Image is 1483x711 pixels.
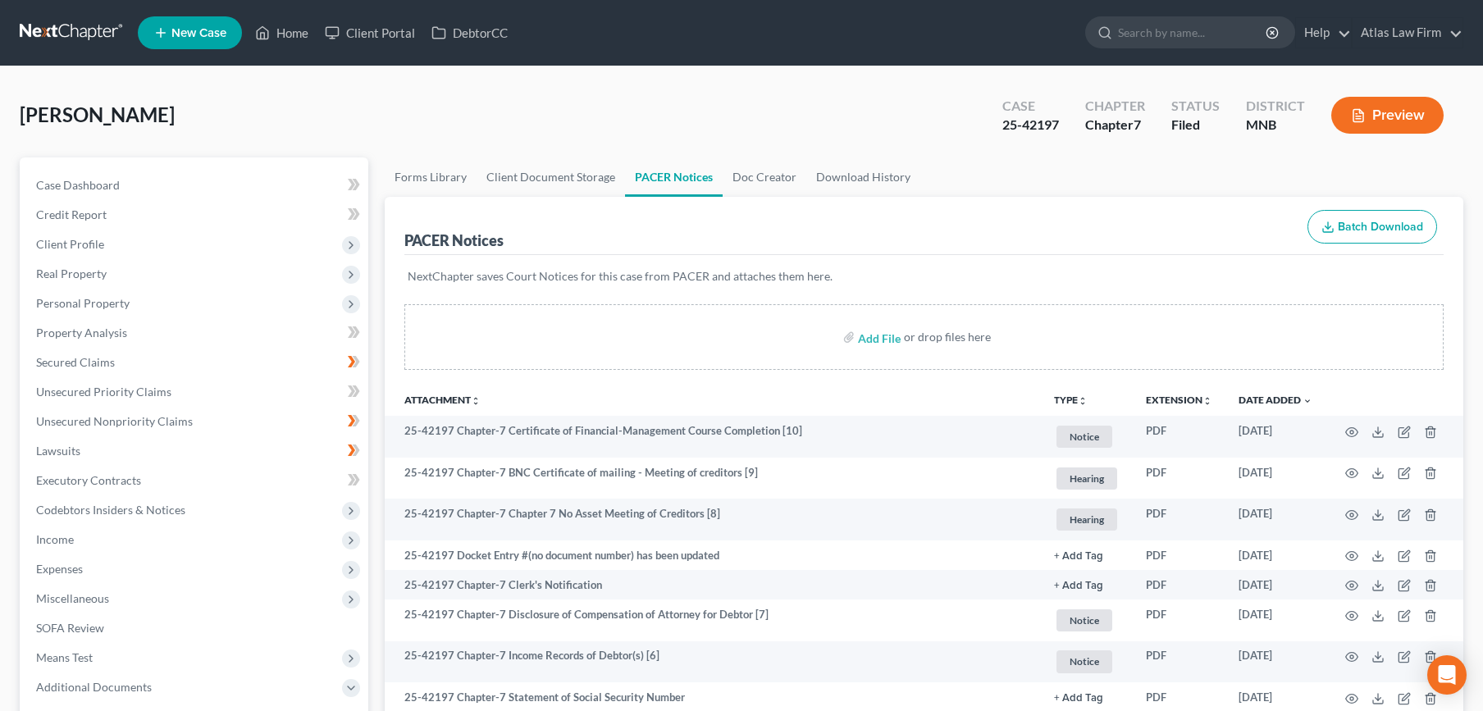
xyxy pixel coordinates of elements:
[36,385,171,399] span: Unsecured Priority Claims
[36,326,127,340] span: Property Analysis
[23,200,368,230] a: Credit Report
[1056,426,1112,448] span: Notice
[23,466,368,495] a: Executory Contracts
[171,27,226,39] span: New Case
[385,641,1041,683] td: 25-42197 Chapter-7 Income Records of Debtor(s) [6]
[1307,210,1437,244] button: Batch Download
[1225,416,1326,458] td: [DATE]
[36,473,141,487] span: Executory Contracts
[23,171,368,200] a: Case Dashboard
[408,268,1440,285] p: NextChapter saves Court Notices for this case from PACER and attaches them here.
[1133,540,1225,570] td: PDF
[423,18,516,48] a: DebtorCC
[1353,18,1462,48] a: Atlas Law Firm
[1133,641,1225,683] td: PDF
[385,499,1041,540] td: 25-42197 Chapter-7 Chapter 7 No Asset Meeting of Creditors [8]
[36,207,107,221] span: Credit Report
[1056,650,1112,672] span: Notice
[471,396,481,406] i: unfold_more
[1225,641,1326,683] td: [DATE]
[404,230,504,250] div: PACER Notices
[1133,570,1225,599] td: PDF
[723,157,806,197] a: Doc Creator
[1118,17,1268,48] input: Search by name...
[385,157,477,197] a: Forms Library
[1133,458,1225,499] td: PDF
[1054,607,1120,634] a: Notice
[1054,395,1088,406] button: TYPEunfold_more
[385,458,1041,499] td: 25-42197 Chapter-7 BNC Certificate of mailing - Meeting of creditors [9]
[23,377,368,407] a: Unsecured Priority Claims
[1303,396,1312,406] i: expand_more
[36,178,120,192] span: Case Dashboard
[1331,97,1444,134] button: Preview
[1054,690,1120,705] a: + Add Tag
[1056,609,1112,631] span: Notice
[1054,551,1103,562] button: + Add Tag
[23,318,368,348] a: Property Analysis
[1054,693,1103,704] button: + Add Tag
[1054,548,1120,563] a: + Add Tag
[36,532,74,546] span: Income
[904,329,991,345] div: or drop files here
[1427,655,1467,695] div: Open Intercom Messenger
[1171,97,1220,116] div: Status
[1054,581,1103,591] button: + Add Tag
[1246,97,1305,116] div: District
[1133,599,1225,641] td: PDF
[36,680,152,694] span: Additional Documents
[1225,599,1326,641] td: [DATE]
[247,18,317,48] a: Home
[36,650,93,664] span: Means Test
[23,613,368,643] a: SOFA Review
[385,599,1041,641] td: 25-42197 Chapter-7 Disclosure of Compensation of Attorney for Debtor [7]
[1002,97,1059,116] div: Case
[1296,18,1351,48] a: Help
[404,394,481,406] a: Attachmentunfold_more
[1056,467,1117,490] span: Hearing
[1054,648,1120,675] a: Notice
[385,570,1041,599] td: 25-42197 Chapter-7 Clerk's Notification
[36,296,130,310] span: Personal Property
[625,157,723,197] a: PACER Notices
[1225,570,1326,599] td: [DATE]
[1085,97,1145,116] div: Chapter
[1054,423,1120,450] a: Notice
[36,237,104,251] span: Client Profile
[1002,116,1059,134] div: 25-42197
[1225,540,1326,570] td: [DATE]
[1246,116,1305,134] div: MNB
[1338,220,1423,234] span: Batch Download
[1054,577,1120,593] a: + Add Tag
[36,562,83,576] span: Expenses
[317,18,423,48] a: Client Portal
[36,414,193,428] span: Unsecured Nonpriority Claims
[385,416,1041,458] td: 25-42197 Chapter-7 Certificate of Financial-Management Course Completion [10]
[1134,116,1141,132] span: 7
[36,591,109,605] span: Miscellaneous
[1239,394,1312,406] a: Date Added expand_more
[1078,396,1088,406] i: unfold_more
[1054,506,1120,533] a: Hearing
[385,540,1041,570] td: 25-42197 Docket Entry #(no document number) has been updated
[1171,116,1220,134] div: Filed
[1225,499,1326,540] td: [DATE]
[1085,116,1145,134] div: Chapter
[23,407,368,436] a: Unsecured Nonpriority Claims
[23,348,368,377] a: Secured Claims
[1133,499,1225,540] td: PDF
[1133,416,1225,458] td: PDF
[1056,508,1117,531] span: Hearing
[806,157,920,197] a: Download History
[36,267,107,280] span: Real Property
[20,103,175,126] span: [PERSON_NAME]
[1054,465,1120,492] a: Hearing
[477,157,625,197] a: Client Document Storage
[36,355,115,369] span: Secured Claims
[36,621,104,635] span: SOFA Review
[36,444,80,458] span: Lawsuits
[23,436,368,466] a: Lawsuits
[36,503,185,517] span: Codebtors Insiders & Notices
[1146,394,1212,406] a: Extensionunfold_more
[1225,458,1326,499] td: [DATE]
